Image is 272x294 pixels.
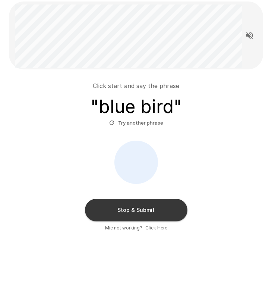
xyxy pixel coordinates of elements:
[91,96,182,117] h3: " blue bird "
[105,224,142,232] span: Mic not working?
[93,81,179,90] p: Click start and say the phrase
[85,199,187,221] button: Stop & Submit
[145,225,167,231] u: Click Here
[107,117,165,129] button: Try another phrase
[242,28,257,43] button: Read questions aloud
